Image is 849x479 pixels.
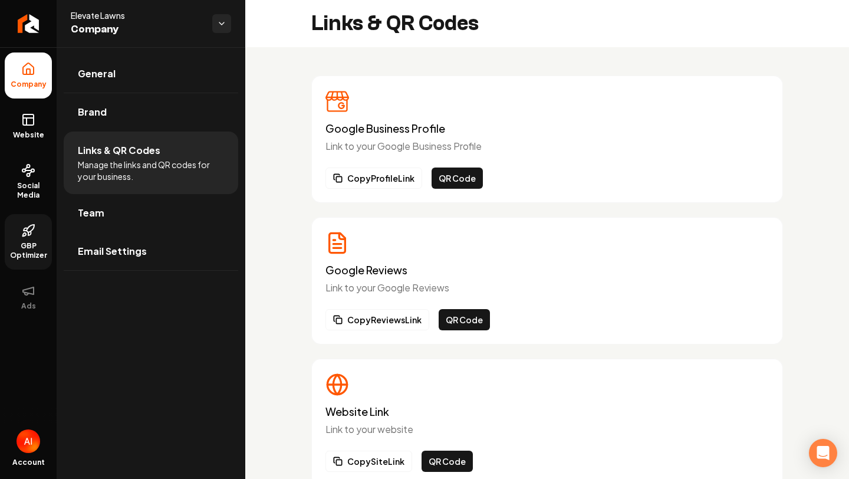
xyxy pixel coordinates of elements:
button: CopySiteLink [325,451,412,472]
a: Team [64,194,238,232]
div: Open Intercom Messenger [809,439,837,467]
a: GBP Optimizer [5,214,52,270]
a: Brand [64,93,238,131]
button: Open user button [17,429,40,453]
button: QR Code [439,309,490,330]
a: Email Settings [64,232,238,270]
span: Elevate Lawns [71,9,203,21]
span: Account [12,458,45,467]
p: Link to your Google Reviews [325,281,769,295]
a: Website [5,103,52,149]
button: Ads [5,274,52,320]
h3: Google Reviews [325,264,769,276]
span: Team [78,206,104,220]
span: Links & QR Codes [78,143,160,158]
span: Ads [17,301,41,311]
span: Company [71,21,203,38]
span: General [78,67,116,81]
span: Brand [78,105,107,119]
span: Email Settings [78,244,147,258]
button: QR Code [422,451,473,472]
span: GBP Optimizer [5,241,52,260]
h2: Links & QR Codes [311,12,479,35]
button: CopyReviewsLink [325,309,429,330]
img: Rebolt Logo [18,14,40,33]
button: CopyProfileLink [325,168,422,189]
h3: Website Link [325,406,769,418]
button: QR Code [432,168,483,189]
img: Abdi Ismael [17,429,40,453]
p: Link to your website [325,422,769,437]
span: Social Media [5,181,52,200]
span: Website [8,130,49,140]
span: Manage the links and QR codes for your business. [78,159,224,182]
a: General [64,55,238,93]
h3: Google Business Profile [325,123,769,134]
a: Social Media [5,154,52,209]
span: Company [6,80,51,89]
p: Link to your Google Business Profile [325,139,769,153]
